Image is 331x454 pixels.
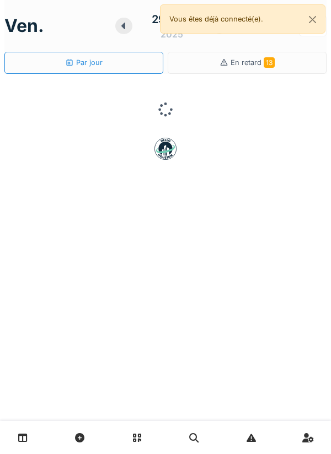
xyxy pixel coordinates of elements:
[152,11,191,28] div: 29 août
[65,57,103,68] div: Par jour
[264,57,275,68] span: 13
[154,138,177,160] img: badge-BVDL4wpA.svg
[160,4,325,34] div: Vous êtes déjà connecté(e).
[231,58,275,67] span: En retard
[4,15,44,36] h1: ven.
[300,5,325,34] button: Close
[161,28,183,41] div: 2025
